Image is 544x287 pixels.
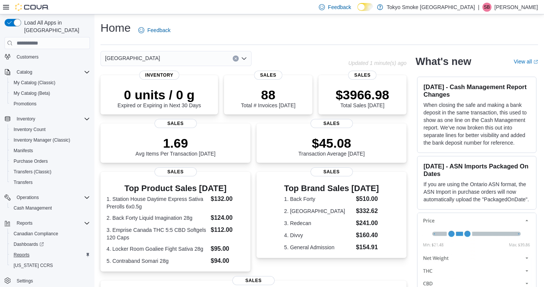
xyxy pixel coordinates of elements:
[2,192,93,203] button: Operations
[21,19,90,34] span: Load All Apps in [GEOGRAPHIC_DATA]
[107,184,244,193] h3: Top Product Sales [DATE]
[136,136,216,151] p: 1.69
[211,244,244,253] dd: $95.00
[328,3,351,11] span: Feedback
[8,167,93,177] button: Transfers (Classic)
[117,87,201,108] div: Expired or Expiring in Next 30 Days
[8,145,93,156] button: Manifests
[14,158,48,164] span: Purchase Orders
[482,3,491,12] div: Sharla Bugge
[423,162,530,177] h3: [DATE] - ASN Imports Packaged On Dates
[356,243,379,252] dd: $154.91
[11,204,55,213] a: Cash Management
[14,137,70,143] span: Inventory Manager (Classic)
[284,195,353,203] dt: 1. Back Forty
[241,87,295,108] div: Total # Invoices [DATE]
[11,167,90,176] span: Transfers (Classic)
[100,20,131,35] h1: Home
[11,178,90,187] span: Transfers
[11,146,90,155] span: Manifests
[14,193,42,202] button: Operations
[14,276,90,285] span: Settings
[136,136,216,157] div: Avg Items Per Transaction [DATE]
[155,167,197,176] span: Sales
[284,231,353,239] dt: 4. Divvy
[11,99,90,108] span: Promotions
[117,87,201,102] p: 0 units / 0 g
[107,195,208,210] dt: 1. Station House Daytime Express Sativa Prerolls 6x0.5g
[211,213,244,222] dd: $124.00
[211,225,244,235] dd: $112.00
[14,262,53,268] span: [US_STATE] CCRS
[8,88,93,99] button: My Catalog (Beta)
[233,56,239,62] button: Clear input
[14,179,32,185] span: Transfers
[14,80,56,86] span: My Catalog (Classic)
[8,124,93,135] button: Inventory Count
[335,87,389,102] p: $3966.98
[11,125,49,134] a: Inventory Count
[105,54,160,63] span: [GEOGRAPHIC_DATA]
[17,194,39,201] span: Operations
[8,177,93,188] button: Transfers
[11,125,90,134] span: Inventory Count
[14,231,58,237] span: Canadian Compliance
[11,250,90,259] span: Reports
[348,60,406,66] p: Updated 1 minute(s) ago
[8,228,93,239] button: Canadian Compliance
[311,119,353,128] span: Sales
[533,60,538,64] svg: External link
[14,241,44,247] span: Dashboards
[14,205,52,211] span: Cash Management
[14,114,38,123] button: Inventory
[2,218,93,228] button: Reports
[14,219,36,228] button: Reports
[14,148,33,154] span: Manifests
[11,229,90,238] span: Canadian Compliance
[8,239,93,250] a: Dashboards
[2,51,93,62] button: Customers
[107,214,208,222] dt: 2. Back Forty Liquid Imagination 28g
[284,219,353,227] dt: 3. Redecan
[232,276,275,285] span: Sales
[14,68,90,77] span: Catalog
[298,136,365,151] p: $45.08
[14,101,37,107] span: Promotions
[17,220,32,226] span: Reports
[11,250,32,259] a: Reports
[139,71,179,80] span: Inventory
[8,77,93,88] button: My Catalog (Classic)
[387,3,475,12] p: Tokyo Smoke [GEOGRAPHIC_DATA]
[14,252,29,258] span: Reports
[211,256,244,265] dd: $94.00
[211,194,244,204] dd: $132.00
[356,207,379,216] dd: $332.62
[11,136,90,145] span: Inventory Manager (Classic)
[147,26,170,34] span: Feedback
[284,184,379,193] h3: Top Brand Sales [DATE]
[17,54,39,60] span: Customers
[11,240,90,249] span: Dashboards
[2,275,93,286] button: Settings
[107,257,208,265] dt: 5. Contraband Somari 28g
[241,56,247,62] button: Open list of options
[11,78,90,87] span: My Catalog (Classic)
[11,89,90,98] span: My Catalog (Beta)
[11,157,51,166] a: Purchase Orders
[335,87,389,108] div: Total Sales [DATE]
[11,240,47,249] a: Dashboards
[423,101,530,147] p: When closing the safe and making a bank deposit in the same transaction, this used to show as one...
[8,250,93,260] button: Reports
[17,69,32,75] span: Catalog
[11,78,59,87] a: My Catalog (Classic)
[11,99,40,108] a: Promotions
[11,261,56,270] a: [US_STATE] CCRS
[356,194,379,204] dd: $510.00
[14,52,90,61] span: Customers
[155,119,197,128] span: Sales
[8,99,93,109] button: Promotions
[17,116,35,122] span: Inventory
[8,203,93,213] button: Cash Management
[11,229,61,238] a: Canadian Compliance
